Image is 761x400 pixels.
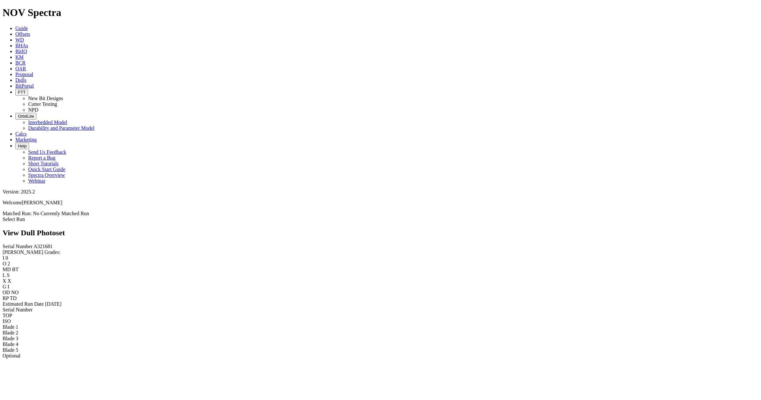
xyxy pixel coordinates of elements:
a: Webinar [28,178,45,184]
h2: View Dull Photoset [3,229,758,237]
div: [PERSON_NAME] Grades: [3,249,758,255]
span: TD [10,295,17,301]
label: Serial Number [3,244,33,249]
span: X [8,278,12,284]
a: Guide [15,26,28,31]
span: Optional [3,353,20,358]
label: G [3,284,6,289]
label: O [3,261,6,266]
span: 0 [5,255,8,261]
div: Version: 2025.2 [3,189,758,195]
a: Interbedded Model [28,120,67,125]
a: New Bit Designs [28,96,63,101]
a: Calcs [15,131,27,137]
span: Blade 5 [3,347,18,353]
span: I [8,284,9,289]
a: Send Us Feedback [28,149,66,155]
a: BCR [15,60,26,66]
label: OD [3,290,10,295]
button: Help [15,143,29,149]
a: Short Tutorials [28,161,59,166]
label: X [3,278,6,284]
span: OrbitLite [18,114,34,119]
span: Help [18,144,27,148]
a: Quick Start Guide [28,167,65,172]
a: Marketing [15,137,37,142]
a: BHAs [15,43,28,48]
span: BT [12,267,19,272]
a: NPD [28,107,38,113]
span: Blade 1 [3,324,18,330]
a: BitPortal [15,83,34,89]
a: Offsets [15,31,30,37]
a: Report a Bug [28,155,55,161]
button: FTT [15,89,28,96]
button: OrbitLite [15,113,36,120]
label: MD [3,267,11,272]
span: [PERSON_NAME] [22,200,62,205]
a: KM [15,54,24,60]
label: L [3,272,5,278]
a: Cutter Testing [28,101,57,107]
span: Blade 3 [3,336,18,341]
a: Spectra Overview [28,172,65,178]
a: OAR [15,66,26,71]
a: Dulls [15,77,27,83]
a: Select Run [3,216,25,222]
span: [DATE] [45,301,62,307]
span: ISO [3,318,11,324]
a: WD [15,37,24,43]
label: I [3,255,4,261]
span: 2 [8,261,10,266]
p: Welcome [3,200,758,206]
label: Estimated Run Date [3,301,44,307]
span: S [7,272,10,278]
span: FTT [18,90,26,95]
span: A321681 [34,244,53,249]
label: RP [3,295,9,301]
span: Matched Run: [3,211,32,216]
a: Durability and Parameter Model [28,125,95,131]
span: Blade 4 [3,341,18,347]
a: BitIQ [15,49,27,54]
span: Serial Number [3,307,33,312]
h1: NOV Spectra [3,7,758,19]
a: Proposal [15,72,33,77]
span: Blade 2 [3,330,18,335]
span: TOP [3,313,12,318]
span: NO [11,290,19,295]
span: No Currently Matched Run [33,211,89,216]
